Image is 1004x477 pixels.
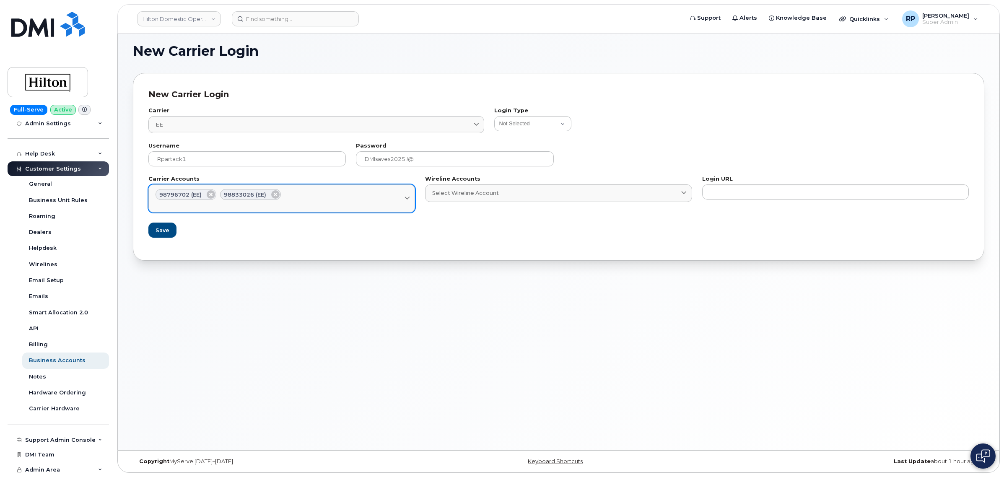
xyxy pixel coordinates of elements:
[148,143,346,149] label: Username
[148,176,415,182] label: Carrier Accounts
[133,458,417,465] div: MyServe [DATE]–[DATE]
[894,458,931,464] strong: Last Update
[356,143,553,149] label: Password
[156,121,163,129] span: EE
[432,189,499,197] span: Select Wireline Account
[224,191,266,199] span: 98833026 (EE)
[425,176,692,182] label: Wireline Accounts
[139,458,169,464] strong: Copyright
[700,458,984,465] div: about 1 hour ago
[702,176,969,182] label: Login URL
[148,108,484,114] label: Carrier
[156,200,218,208] span: Select Carrier Account
[156,226,169,234] span: Save
[148,223,176,238] button: Save
[133,45,259,57] span: New Carrier Login
[528,458,583,464] a: Keyboard Shortcuts
[976,449,990,463] img: Open chat
[159,191,202,199] span: 98796702 (EE)
[425,184,692,202] a: Select Wireline Account
[148,184,415,213] a: 98796702 (EE)98833026 (EE)Select Carrier Account
[148,88,969,101] div: New Carrier Login
[494,108,969,114] label: Login Type
[148,116,484,133] a: EE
